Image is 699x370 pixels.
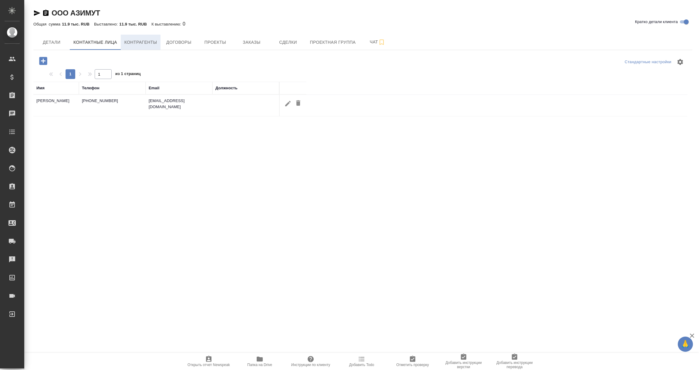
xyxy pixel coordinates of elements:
[35,55,52,67] button: Добавить контактное лицо
[62,22,94,26] p: 11.9 тыс. RUB
[73,39,117,46] span: Контактные лица
[363,38,392,46] span: Чат
[149,85,159,91] div: Email
[378,39,385,46] svg: Подписаться
[310,39,356,46] span: Проектная группа
[42,9,49,17] button: Скопировать ссылку
[635,19,678,25] span: Кратко детали клиента
[115,70,141,79] span: из 1 страниц
[151,22,183,26] p: К выставлению:
[52,9,100,17] a: ООО АЗИМУТ
[680,338,691,351] span: 🙏
[36,85,45,91] div: Имя
[119,22,151,26] p: 11.9 тыс. RUB
[124,39,157,46] span: Контрагенты
[678,337,693,352] button: 🙏
[33,20,692,28] div: 0
[201,39,230,46] span: Проекты
[33,95,79,116] td: [PERSON_NAME]
[33,9,41,17] button: Скопировать ссылку для ЯМессенджера
[283,98,293,109] button: Редактировать
[164,39,193,46] span: Договоры
[79,95,146,116] td: [PHONE_NUMBER]
[237,39,266,46] span: Заказы
[293,98,303,109] button: Удалить
[215,85,238,91] div: Должность
[94,22,119,26] p: Выставлено:
[623,57,673,67] div: split button
[146,95,212,116] td: [EMAIL_ADDRESS][DOMAIN_NAME]
[33,22,62,26] p: Общая сумма
[273,39,302,46] span: Сделки
[82,85,100,91] div: Телефон
[37,39,66,46] span: Детали
[673,55,687,69] span: Настроить таблицу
